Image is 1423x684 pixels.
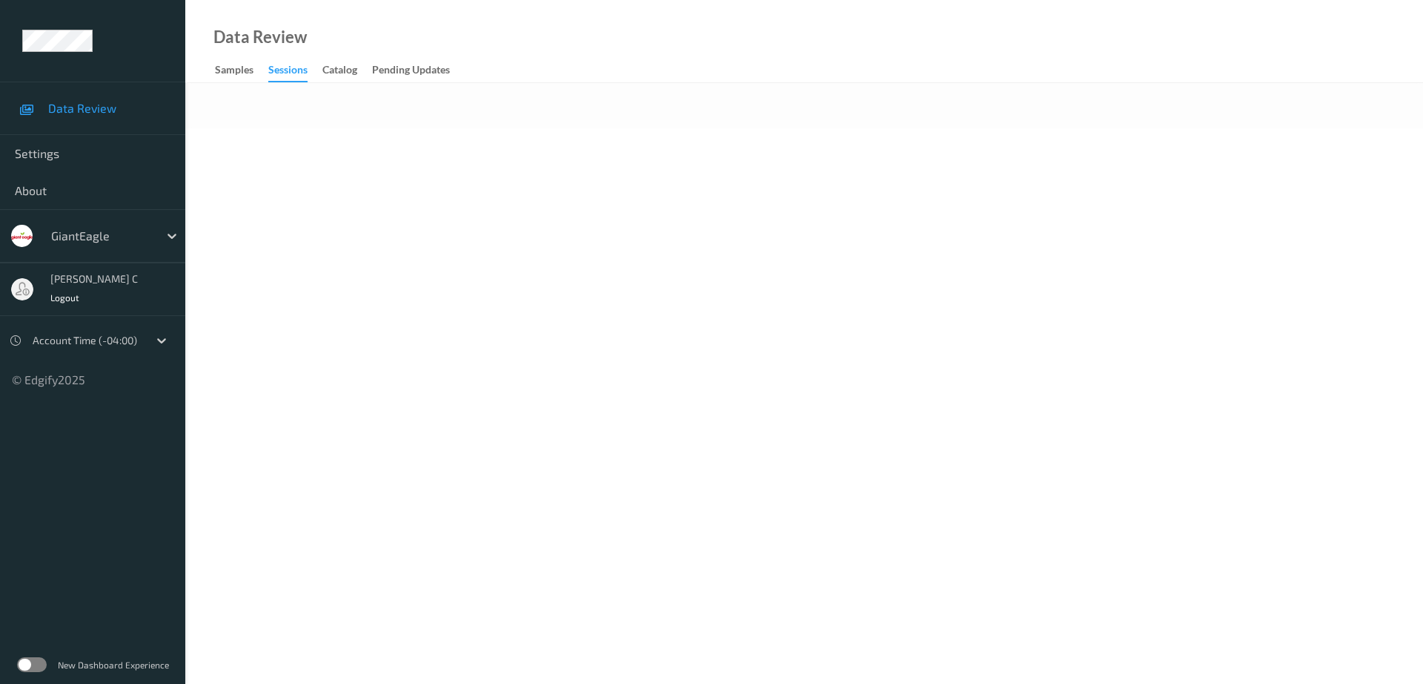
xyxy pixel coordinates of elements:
[215,62,253,81] div: Samples
[213,30,307,45] div: Data Review
[372,60,465,81] a: Pending Updates
[268,62,308,82] div: Sessions
[215,60,268,81] a: Samples
[322,60,372,81] a: Catalog
[322,62,357,81] div: Catalog
[268,60,322,82] a: Sessions
[372,62,450,81] div: Pending Updates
